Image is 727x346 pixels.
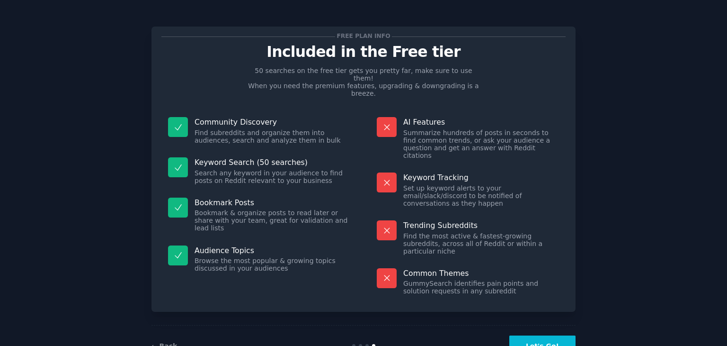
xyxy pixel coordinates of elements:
[195,257,350,272] dd: Browse the most popular & growing topics discussed in your audiences
[403,117,559,127] p: AI Features
[403,268,559,278] p: Common Themes
[195,209,350,232] dd: Bookmark & organize posts to read later or share with your team, great for validation and lead lists
[403,280,559,295] dd: GummySearch identifies pain points and solution requests in any subreddit
[403,173,559,182] p: Keyword Tracking
[335,31,392,41] span: Free plan info
[403,232,559,255] dd: Find the most active & fastest-growing subreddits, across all of Reddit or within a particular niche
[195,157,350,167] p: Keyword Search (50 searches)
[244,67,483,97] p: 50 searches on the free tier gets you pretty far, make sure to use them! When you need the premiu...
[195,117,350,127] p: Community Discovery
[403,129,559,159] dd: Summarize hundreds of posts in seconds to find common trends, or ask your audience a question and...
[195,246,350,255] p: Audience Topics
[403,220,559,230] p: Trending Subreddits
[195,198,350,208] p: Bookmark Posts
[161,44,566,60] p: Included in the Free tier
[195,169,350,184] dd: Search any keyword in your audience to find posts on Reddit relevant to your business
[195,129,350,144] dd: Find subreddits and organize them into audiences, search and analyze them in bulk
[403,184,559,207] dd: Set up keyword alerts to your email/slack/discord to be notified of conversations as they happen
